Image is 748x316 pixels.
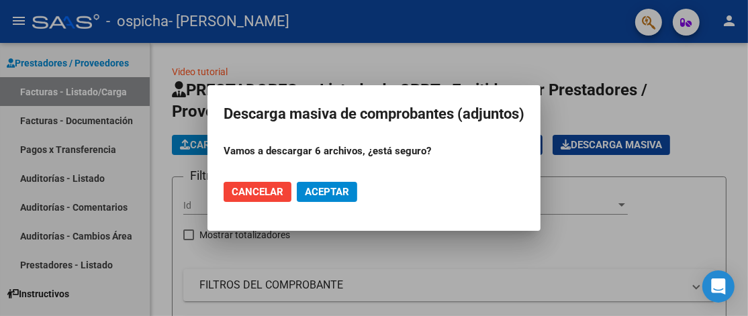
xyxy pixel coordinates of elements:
[232,186,283,198] span: Cancelar
[702,270,735,303] div: Open Intercom Messenger
[305,186,349,198] span: Aceptar
[224,182,291,202] button: Cancelar
[297,182,357,202] button: Aceptar
[224,144,524,159] p: Vamos a descargar 6 archivos, ¿está seguro?
[224,101,524,127] h2: Descarga masiva de comprobantes (adjuntos)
